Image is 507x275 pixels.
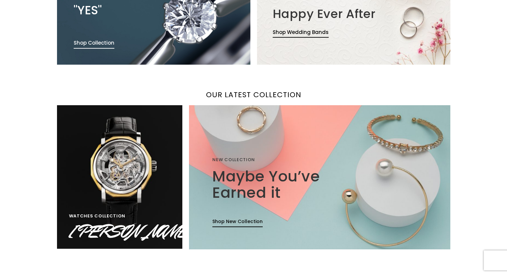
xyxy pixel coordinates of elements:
a: Shop Collection [74,38,114,49]
a: [PERSON_NAME] [69,219,198,244]
a: Shop Wedding Bands [273,29,329,38]
a: Happy Ever After [273,5,376,22]
a: Maybe You’ve Earned it [212,166,320,203]
span: WATCHES COLLECTION [69,213,126,219]
a: Shop New Collection [212,218,263,227]
h2: Our Latest Collection [57,91,450,99]
div: NEW COLLECTION [212,156,345,163]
